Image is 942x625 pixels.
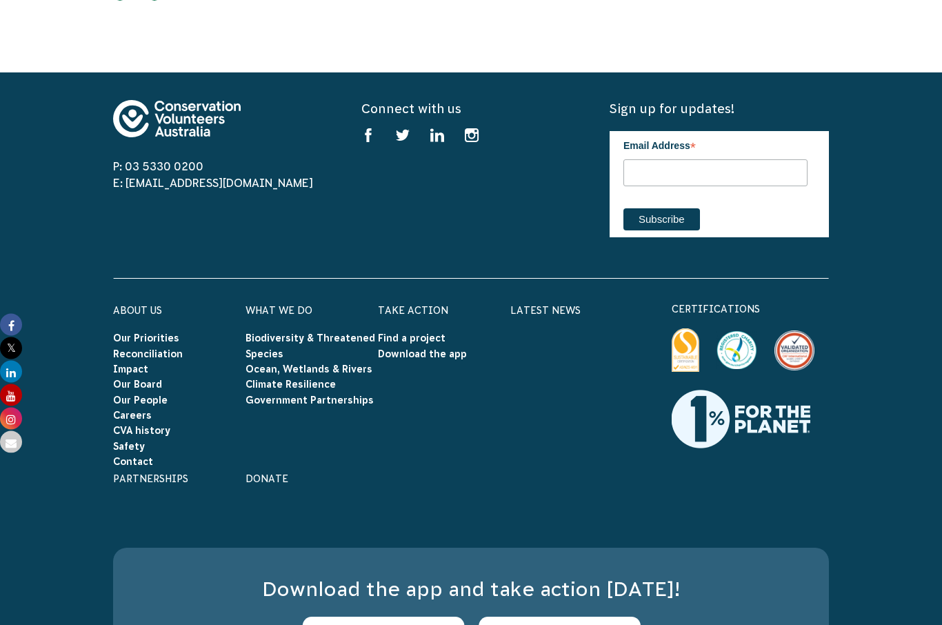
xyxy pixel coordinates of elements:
a: Contact [113,457,153,468]
a: P: 03 5330 0200 [113,161,203,173]
h3: Download the app and take action [DATE]! [141,576,801,604]
p: certifications [672,301,829,318]
a: Government Partnerships [245,395,374,406]
a: Our Priorities [113,333,179,344]
input: Subscribe [623,209,700,231]
a: Take Action [378,306,448,317]
a: Careers [113,410,152,421]
a: Reconciliation [113,349,183,360]
a: Download the app [378,349,467,360]
a: Our People [113,395,168,406]
a: Our Board [113,379,162,390]
a: About Us [113,306,162,317]
label: Email Address [623,132,808,158]
a: Ocean, Wetlands & Rivers [245,364,372,375]
a: CVA history [113,426,170,437]
a: Latest News [510,306,581,317]
a: Partnerships [113,474,188,485]
a: Find a project [378,333,445,344]
h5: Sign up for updates! [610,101,829,118]
a: Safety [113,442,145,453]
h5: Connect with us [361,101,581,118]
a: Impact [113,364,148,375]
a: Biodiversity & Threatened Species [245,333,375,359]
img: logo-footer.svg [113,101,241,138]
a: What We Do [245,306,312,317]
a: E: [EMAIL_ADDRESS][DOMAIN_NAME] [113,177,313,190]
a: Climate Resilience [245,379,336,390]
a: Donate [245,474,288,485]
